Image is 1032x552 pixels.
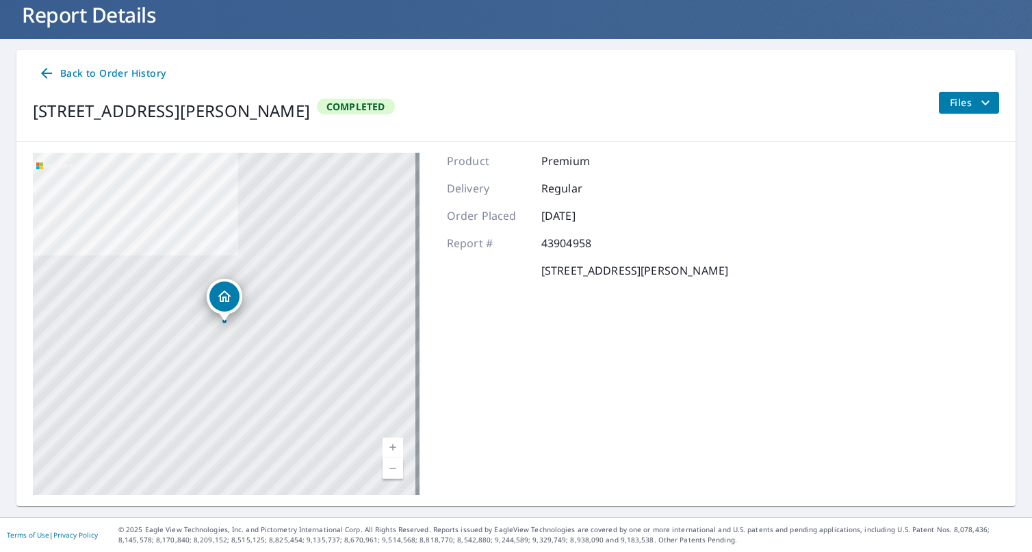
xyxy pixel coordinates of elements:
span: Files [950,95,994,111]
p: 43904958 [541,235,623,251]
div: [STREET_ADDRESS][PERSON_NAME] [33,99,310,123]
p: [STREET_ADDRESS][PERSON_NAME] [541,262,728,279]
p: | [7,531,98,539]
p: Report # [447,235,529,251]
div: Dropped pin, building 1, Residential property, 202 W Main St Victor, NY 14564-1124 [207,279,242,321]
a: Current Level 17, Zoom Out [383,458,403,479]
p: © 2025 Eagle View Technologies, Inc. and Pictometry International Corp. All Rights Reserved. Repo... [118,525,1025,545]
a: Terms of Use [7,530,49,540]
p: Delivery [447,180,529,197]
span: Back to Order History [38,65,166,82]
span: Completed [318,100,394,113]
a: Back to Order History [33,61,171,86]
h1: Report Details [16,1,1016,29]
p: Order Placed [447,208,529,224]
p: Product [447,153,529,169]
button: filesDropdownBtn-43904958 [938,92,999,114]
p: Premium [541,153,623,169]
p: [DATE] [541,208,623,224]
p: Regular [541,180,623,197]
a: Current Level 17, Zoom In [383,438,403,458]
a: Privacy Policy [53,530,98,540]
